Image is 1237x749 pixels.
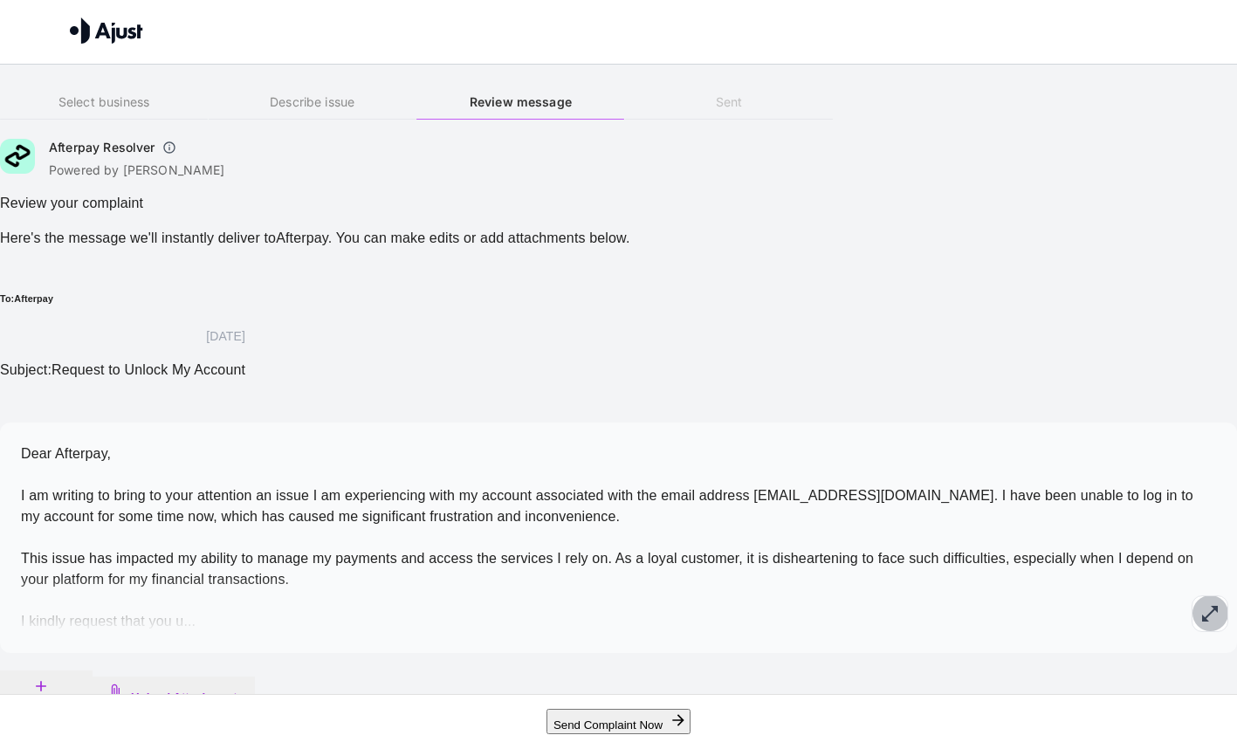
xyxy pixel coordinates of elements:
h6: Sent [625,93,833,112]
h6: Afterpay Resolver [49,139,155,156]
button: Upload Attachment [93,677,255,711]
button: Send Complaint Now [546,709,691,734]
span: Dear Afterpay, I am writing to bring to your attention an issue I am experiencing with my account... [21,446,1193,629]
h6: Describe issue [209,93,416,112]
h6: Review message [416,93,624,112]
p: Powered by [PERSON_NAME] [49,161,225,179]
span: ... [183,614,196,629]
img: Ajust [70,17,143,44]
